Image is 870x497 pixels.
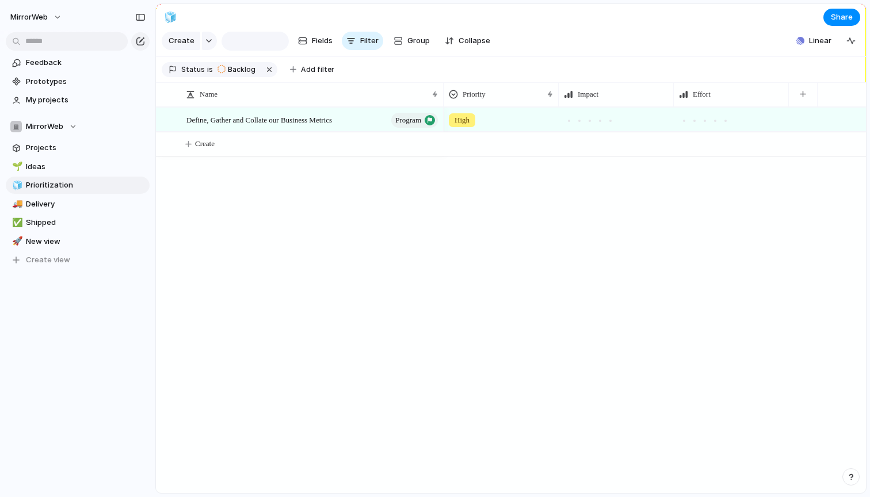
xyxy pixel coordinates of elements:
span: Create [195,138,215,150]
div: 🧊 [164,9,177,25]
button: Filter [342,32,383,50]
span: MirrorWeb [26,121,63,132]
span: Collapse [459,35,490,47]
span: Share [831,12,853,23]
span: Projects [26,142,146,154]
button: Backlog [214,63,262,76]
span: Shipped [26,217,146,228]
div: 🚚 [12,197,20,211]
div: 🚀 [12,235,20,248]
a: 🚀New view [6,233,150,250]
span: Prototypes [26,76,146,87]
span: MirrorWeb [10,12,48,23]
button: Create view [6,251,150,269]
button: is [205,63,215,76]
span: Status [181,64,205,75]
span: Prioritization [26,179,146,191]
button: 🚚 [10,198,22,210]
button: Linear [792,32,836,49]
button: program [391,113,438,128]
span: Linear [809,35,831,47]
span: program [395,112,421,128]
span: Filter [360,35,379,47]
button: Add filter [283,62,341,78]
span: New view [26,236,146,247]
div: ✅ [12,216,20,230]
span: Backlog [228,64,255,75]
a: Prototypes [6,73,150,90]
span: Feedback [26,57,146,68]
span: Delivery [26,198,146,210]
a: ✅Shipped [6,214,150,231]
a: 🌱Ideas [6,158,150,175]
button: 🧊 [161,8,180,26]
button: Collapse [440,32,495,50]
button: 🚀 [10,236,22,247]
span: Add filter [301,64,334,75]
span: Create view [26,254,70,266]
span: High [455,114,470,126]
button: 🌱 [10,161,22,173]
span: Fields [312,35,333,47]
a: 🧊Prioritization [6,177,150,194]
button: MirrorWeb [6,118,150,135]
button: Share [823,9,860,26]
button: MirrorWeb [5,8,68,26]
button: Create [162,32,200,50]
span: Ideas [26,161,146,173]
button: ✅ [10,217,22,228]
span: Effort [693,89,711,100]
span: Priority [463,89,486,100]
span: My projects [26,94,146,106]
div: 🌱 [12,160,20,173]
span: Name [200,89,217,100]
span: Impact [578,89,598,100]
div: 🧊 [12,179,20,192]
a: 🚚Delivery [6,196,150,213]
a: Projects [6,139,150,156]
button: 🧊 [10,179,22,191]
span: Define, Gather and Collate our Business Metrics [186,113,332,126]
span: is [207,64,213,75]
span: Create [169,35,194,47]
span: Group [407,35,430,47]
button: Fields [293,32,337,50]
a: Feedback [6,54,150,71]
a: My projects [6,91,150,109]
button: Group [388,32,436,50]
